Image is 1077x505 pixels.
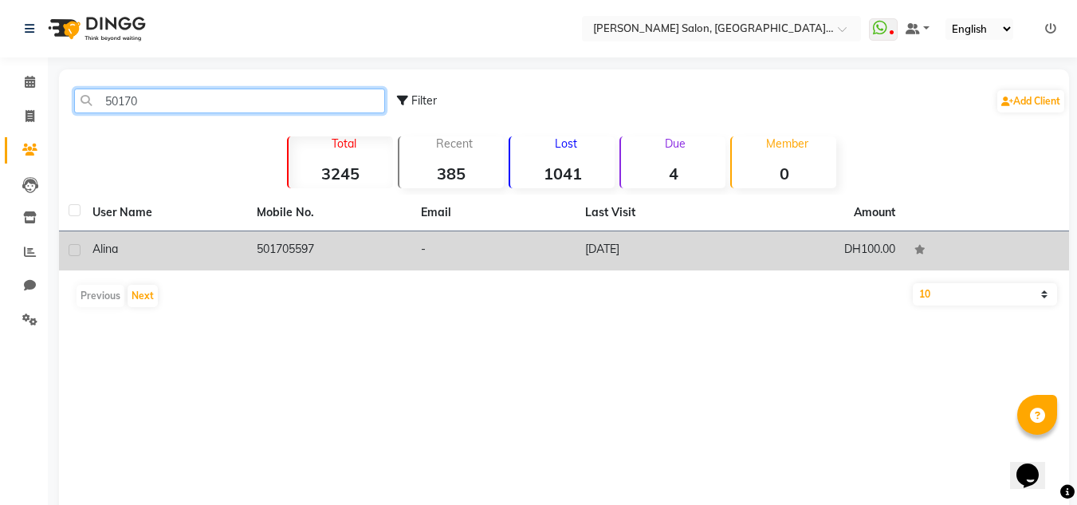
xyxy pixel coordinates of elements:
[517,136,615,151] p: Lost
[247,231,411,270] td: 501705597
[406,136,504,151] p: Recent
[997,90,1064,112] a: Add Client
[576,195,740,231] th: Last Visit
[411,195,576,231] th: Email
[83,195,247,231] th: User Name
[41,6,150,51] img: logo
[411,231,576,270] td: -
[621,164,725,183] strong: 4
[295,136,393,151] p: Total
[411,93,437,108] span: Filter
[576,231,740,270] td: [DATE]
[399,164,504,183] strong: 385
[247,195,411,231] th: Mobile No.
[732,164,836,183] strong: 0
[738,136,836,151] p: Member
[92,242,118,256] span: Alina
[289,164,393,183] strong: 3245
[1010,441,1061,489] iframe: chat widget
[128,285,158,307] button: Next
[741,231,905,270] td: DH100.00
[624,136,725,151] p: Due
[510,164,615,183] strong: 1041
[844,195,905,231] th: Amount
[74,89,385,113] input: Search by Name/Mobile/Email/Code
